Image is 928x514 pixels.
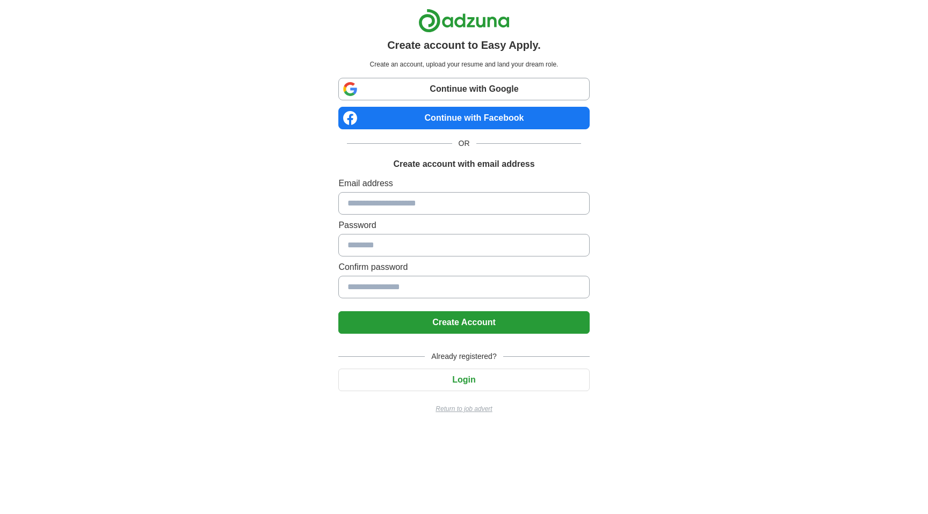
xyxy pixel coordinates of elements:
h1: Create account with email address [393,158,534,171]
img: Adzuna logo [418,9,510,33]
a: Continue with Google [338,78,589,100]
button: Create Account [338,311,589,334]
h1: Create account to Easy Apply. [387,37,541,53]
label: Password [338,219,589,232]
label: Confirm password [338,261,589,274]
a: Continue with Facebook [338,107,589,129]
label: Email address [338,177,589,190]
span: Already registered? [425,351,503,362]
a: Login [338,375,589,384]
button: Login [338,369,589,391]
span: OR [452,138,476,149]
a: Return to job advert [338,404,589,414]
p: Create an account, upload your resume and land your dream role. [340,60,587,69]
